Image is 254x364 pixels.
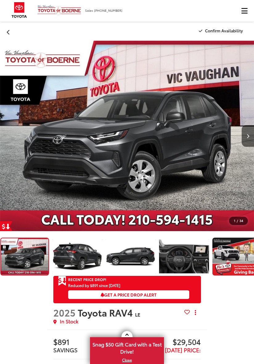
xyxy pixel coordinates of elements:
span: [DATE] Price: [165,346,201,354]
span: Get Price Drop Alert [58,276,66,286]
img: Vic Vaughan Toyota of Boerne [37,5,81,15]
button: Confirm Availability [195,25,248,36]
span: [PHONE_NUMBER] [94,8,122,13]
a: Expand Photo 2 [106,238,156,276]
span: LE [135,311,140,318]
span: 2025 [53,306,76,319]
button: Next image [242,125,254,147]
a: Expand Photo 0 [0,238,49,276]
img: 2025 Toyota RAV4 LE [158,237,210,276]
span: Get a Price Drop Alert [100,292,157,298]
span: Snag $50 Gift Card with a Test Drive! [91,338,163,357]
span: Reduced by $891 since [DATE] [68,283,189,287]
img: 2025 Toyota RAV4 LE [52,237,103,276]
span: Confirm Availability [205,28,243,33]
span: $891 [53,338,127,347]
a: Get Price Drop Alert Recent Price Drop! [53,276,201,283]
span: 34 [240,218,243,223]
img: 2025 Toyota RAV4 LE [105,237,156,276]
img: 2025 Toyota RAV4 LE [0,238,49,275]
span: Recent Price Drop! [68,277,106,282]
span: Toyota RAV4 [78,306,135,319]
span: / [236,219,239,223]
span: In Stock [60,318,78,325]
span: dropdown dots [195,310,196,315]
a: Expand Photo 3 [159,238,209,276]
span: SAVINGS [53,346,78,354]
a: Expand Photo 1 [52,238,102,276]
span: 1 [234,218,235,223]
button: Actions [190,307,201,318]
span: Sales [85,8,93,13]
